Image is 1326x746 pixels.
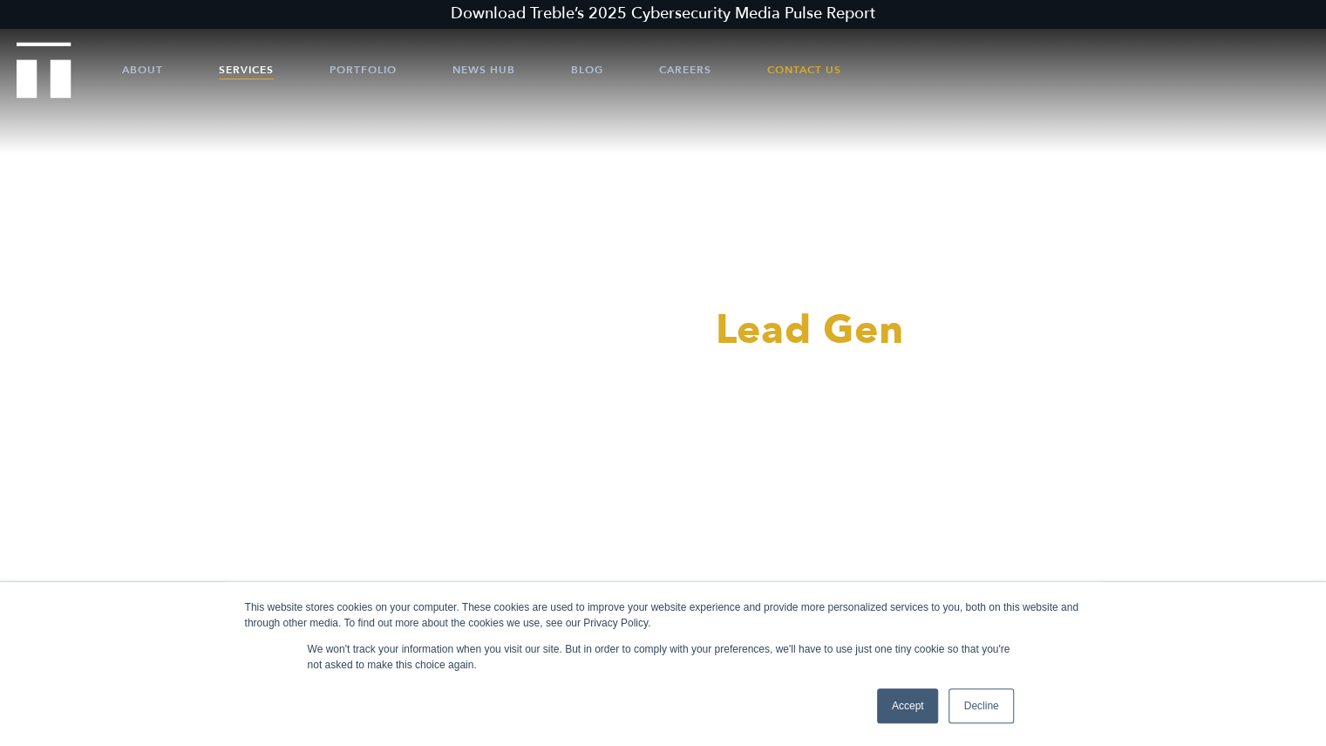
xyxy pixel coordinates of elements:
a: Portfolio [330,44,397,96]
span: Lead Gen [716,303,904,358]
div: This website stores cookies on your computer. These cookies are used to improve your website expe... [245,599,1082,631]
a: Services [219,44,274,96]
a: Careers [659,44,711,96]
a: Decline [949,688,1013,723]
p: We won't track your information when you visit our site. But in order to comply with your prefere... [308,641,1019,673]
img: Treble logo [17,42,71,98]
a: About [122,44,163,96]
a: Blog [571,44,603,96]
a: News Hub [452,44,515,96]
a: Contact Us [767,44,841,96]
a: Accept [877,688,939,723]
